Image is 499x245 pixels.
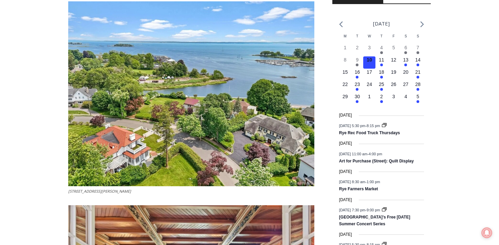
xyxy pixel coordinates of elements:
span: T [381,34,383,38]
button: 2 [351,44,364,56]
time: 5 [392,45,395,50]
a: [GEOGRAPHIC_DATA]’s Free [DATE] Summer Concert Series [339,215,410,227]
figcaption: [STREET_ADDRESS][PERSON_NAME] [68,188,314,194]
button: 4 [400,93,412,105]
a: Next month [420,21,424,28]
button: 23 Has events [351,81,364,93]
button: 1 [363,93,375,105]
button: 8 [339,56,351,69]
button: 20 [400,69,412,81]
span: [DATE] 8:30 am [339,180,365,184]
time: 7 [417,45,419,50]
time: 19 [391,69,396,75]
button: 18 Has events [375,69,388,81]
time: [DATE] [339,112,352,119]
time: 9 [356,57,359,63]
em: Has events [417,64,419,66]
span: 9:00 pm [367,208,380,212]
button: 22 [339,81,351,93]
time: 14 [415,57,421,63]
time: 23 [355,82,360,87]
time: - [339,123,381,127]
time: 4 [404,94,407,99]
button: 3 [388,93,400,105]
button: 27 [400,81,412,93]
button: 3 [363,44,375,56]
time: [DATE] [339,197,352,203]
button: 11 Has events [375,56,388,69]
span: 8:15 pm [367,123,380,127]
time: - [339,208,381,212]
button: 1 [339,44,351,56]
em: Has events [417,100,419,103]
button: 26 [388,81,400,93]
button: 7 Has events [412,44,424,56]
em: Has events [380,88,383,91]
span: Open Tues. - Sun. [PHONE_NUMBER] [2,70,67,96]
div: Friday [388,34,400,44]
span: S [405,34,407,38]
button: 21 Has events [412,69,424,81]
img: 514 Alda Road, Mamaroneck [68,1,314,186]
time: 30 [355,94,360,99]
button: 29 [339,93,351,105]
button: 14 Has events [412,56,424,69]
a: Intern @ [DOMAIN_NAME] [163,66,329,85]
button: 24 [363,81,375,93]
time: 20 [403,69,409,75]
time: 21 [415,69,421,75]
button: 9 Has events [351,56,364,69]
span: T [356,34,358,38]
time: 24 [367,82,372,87]
span: 4:00 pm [369,152,382,156]
time: 29 [343,94,348,99]
button: 5 [388,44,400,56]
em: Has events [356,76,358,78]
time: 18 [379,69,384,75]
time: 27 [403,82,409,87]
time: 17 [367,69,372,75]
em: Has events [380,51,383,54]
span: S [417,34,419,38]
a: Art for Purchase (Street): Quilt Display [339,159,414,164]
button: 19 [388,69,400,81]
span: 1:00 pm [367,180,380,184]
span: M [344,34,347,38]
time: [DATE] [339,169,352,175]
time: 26 [391,82,396,87]
em: Has events [380,100,383,103]
button: 10 [363,56,375,69]
a: Previous month [339,21,343,28]
time: 22 [343,82,348,87]
div: Thursday [375,34,388,44]
time: - [339,152,382,156]
time: 10 [367,57,372,63]
time: 5 [417,94,419,99]
div: Wednesday [363,34,375,44]
div: Located at [STREET_ADDRESS][PERSON_NAME] [70,42,96,81]
a: Rye Farmers Market [339,187,378,192]
button: 15 [339,69,351,81]
span: [DATE] 5:30 pm [339,123,365,127]
time: 16 [355,69,360,75]
span: [DATE] 7:30 pm [339,208,365,212]
div: Sunday [412,34,424,44]
button: 17 [363,69,375,81]
em: Has events [404,64,407,66]
time: 12 [391,57,396,63]
span: F [393,34,395,38]
em: Has events [380,64,383,66]
em: Has events [417,88,419,91]
span: [DATE] 11:00 am [339,152,368,156]
li: [DATE] [373,19,390,28]
div: Monday [339,34,351,44]
time: 2 [356,45,359,50]
button: 6 Has events [400,44,412,56]
time: 15 [343,69,348,75]
em: Has events [380,76,383,78]
em: Has events [404,51,407,54]
button: 2 Has events [375,93,388,105]
time: 4 [380,45,383,50]
em: Has events [356,88,358,91]
time: 28 [415,82,421,87]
